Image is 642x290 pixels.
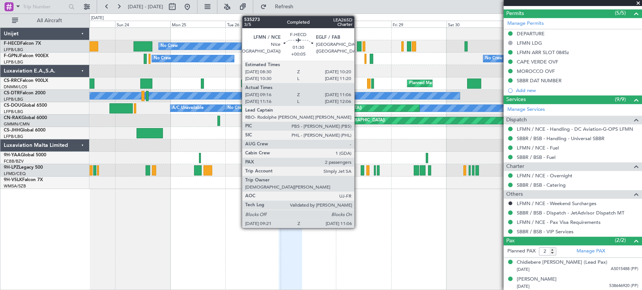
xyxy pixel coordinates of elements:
span: Charter [506,162,524,171]
a: SBBR / BSB - Dispatch - JetAdvisor Dispatch MT [517,210,624,216]
a: CS-DOUGlobal 6500 [4,103,47,108]
span: [DATE] [517,267,530,272]
div: No Crew [228,103,245,114]
button: All Aircraft [8,15,82,27]
a: 9H-VSLKFalcon 7X [4,178,43,182]
span: Permits [506,9,524,18]
a: F-GPNJFalcon 900EX [4,54,49,58]
button: Refresh [257,1,302,13]
a: LFMN / NCE - Fuel [517,145,559,151]
div: No Crew [485,53,502,64]
a: CS-DTRFalcon 2000 [4,91,46,95]
div: Wed 27 [281,21,336,27]
a: SBBR / BSB - Handling - Universal SBBR [517,135,604,142]
span: CN-RAK [4,116,21,120]
div: A/C Unavailable [172,103,203,114]
div: Mon 25 [170,21,226,27]
span: Others [506,190,523,199]
div: No Crew [161,41,178,52]
a: CS-RRCFalcon 900LX [4,79,48,83]
div: Chidiebere [PERSON_NAME] (Lead Pax) [517,259,607,266]
a: GMMN/CMN [4,121,30,127]
a: DNMM/LOS [4,84,27,90]
span: Dispatch [506,116,527,124]
a: Manage PAX [577,248,605,255]
a: LFMD/CEQ [4,171,26,177]
a: Manage Services [507,106,545,113]
div: Thu 28 [336,21,391,27]
span: CS-DOU [4,103,21,108]
a: LFPB/LBG [4,47,23,53]
a: LFMN / NCE - Handling - DC Aviation-G-OPS LFMN [517,126,633,132]
label: Planned PAX [507,248,536,255]
div: MOROCCO OVF [517,68,555,74]
span: CS-DTR [4,91,20,95]
a: F-HECDFalcon 7X [4,41,41,46]
div: LFMN LDG [517,40,542,46]
span: Refresh [268,4,300,9]
a: 9H-YAAGlobal 5000 [4,153,46,157]
a: LFPB/LBG [4,97,23,102]
a: LFMN / NCE - Overnight [517,172,572,179]
span: CS-JHH [4,128,20,133]
a: FCBB/BZV [4,159,24,164]
div: Tue 26 [225,21,281,27]
div: Planned Maint [GEOGRAPHIC_DATA] ([GEOGRAPHIC_DATA]) [267,115,385,126]
span: F-HECD [4,41,20,46]
a: CN-RAKGlobal 6000 [4,116,47,120]
a: LFMN / NCE - Pax Visa Requirements [517,219,601,225]
input: Trip Number [23,1,66,12]
a: SBBR / BSB - Fuel [517,154,555,160]
span: F-GPNJ [4,54,20,58]
span: All Aircraft [20,18,79,23]
span: Pax [506,237,515,245]
div: No Crew [154,53,171,64]
span: 9H-LPZ [4,165,19,170]
div: Fri 29 [391,21,446,27]
div: [PERSON_NAME] [517,276,557,283]
span: AS015488 (PP) [611,266,638,272]
div: Sun 24 [115,21,170,27]
a: LFPB/LBG [4,59,23,65]
a: LFPB/LBG [4,109,23,115]
div: [DATE] [91,15,104,21]
div: No Crew [269,165,286,176]
span: [DATE] - [DATE] [128,3,163,10]
div: DEPARTURE [517,30,545,37]
span: CS-RRC [4,79,20,83]
div: LFMN ARR SLOT 0845z [517,49,569,56]
span: (9/9) [615,95,626,103]
a: LFPB/LBG [4,134,23,139]
div: Planned Maint [GEOGRAPHIC_DATA] ([GEOGRAPHIC_DATA]) [409,78,528,89]
div: Sun 31 [502,21,557,27]
span: 9H-YAA [4,153,21,157]
a: Manage Permits [507,20,544,27]
a: SBBR / BSB - VIP Services [517,228,574,235]
a: LFMN / NCE - Weekend Surcharges [517,200,596,207]
span: (2/2) [615,236,626,244]
div: CAPE VERDE OVF [517,59,558,65]
span: Services [506,95,526,104]
div: Sat 30 [446,21,502,27]
span: 9H-VSLK [4,178,22,182]
div: Planned Maint [GEOGRAPHIC_DATA] ([GEOGRAPHIC_DATA]) [243,78,362,89]
span: 538646920 (PP) [609,283,638,289]
div: Planned Maint [GEOGRAPHIC_DATA] ([GEOGRAPHIC_DATA]) [243,103,362,114]
a: SBBR / BSB - Catering [517,182,566,188]
a: CS-JHHGlobal 6000 [4,128,46,133]
div: Add new [516,87,638,94]
span: (5/5) [615,9,626,17]
a: 9H-LPZLegacy 500 [4,165,43,170]
div: SBBR DAT NUMBER [517,77,562,84]
a: WMSA/SZB [4,183,26,189]
span: [DATE] [517,284,530,289]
